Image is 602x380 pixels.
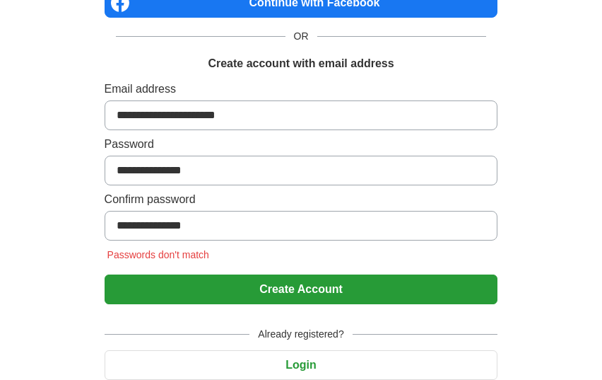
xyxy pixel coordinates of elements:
span: Passwords don't match [105,249,212,260]
button: Login [105,350,498,380]
label: Password [105,136,498,153]
span: Already registered? [249,327,352,342]
label: Confirm password [105,191,498,208]
a: Login [105,359,498,371]
label: Email address [105,81,498,98]
h1: Create account with email address [208,55,394,72]
button: Create Account [105,275,498,304]
span: OR [285,29,317,44]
